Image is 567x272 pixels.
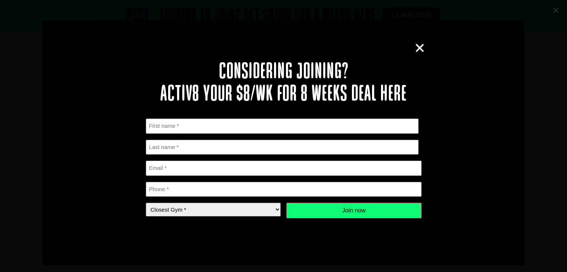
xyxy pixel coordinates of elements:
[146,140,419,155] input: Last name *
[146,182,422,197] input: Phone *
[414,42,425,54] a: Close
[146,161,422,176] input: Email *
[286,203,422,218] input: Join now
[146,61,422,106] h2: Considering joining? Activ8 your $8/wk for 8 weeks deal here
[146,118,419,134] input: First name *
